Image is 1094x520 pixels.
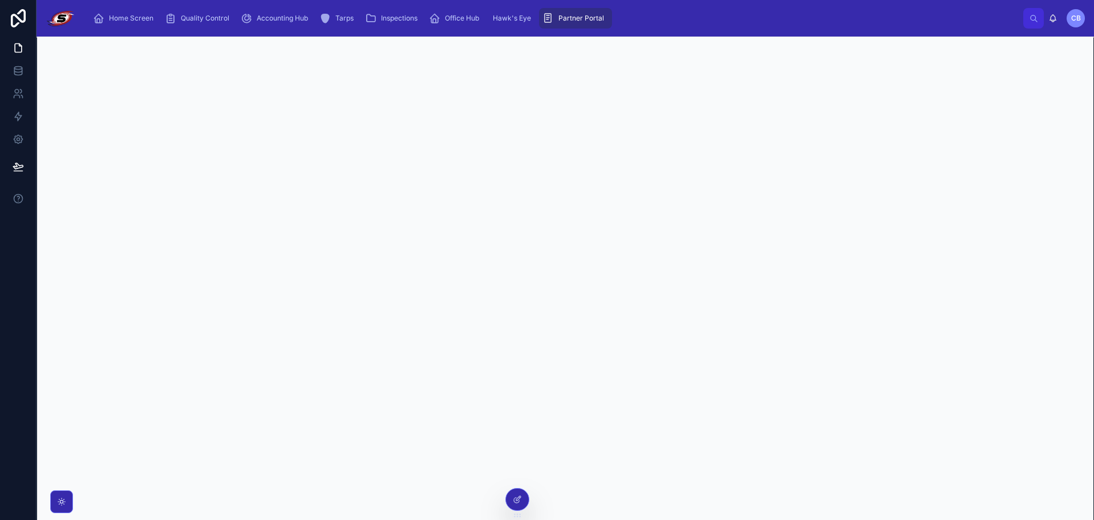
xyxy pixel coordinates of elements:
[335,14,354,23] span: Tarps
[257,14,308,23] span: Accounting Hub
[46,9,76,27] img: App logo
[426,8,487,29] a: Office Hub
[445,14,479,23] span: Office Hub
[109,14,153,23] span: Home Screen
[1071,14,1081,23] span: CB
[181,14,229,23] span: Quality Control
[539,8,612,29] a: Partner Portal
[487,8,539,29] a: Hawk's Eye
[90,8,161,29] a: Home Screen
[237,8,316,29] a: Accounting Hub
[161,8,237,29] a: Quality Control
[316,8,362,29] a: Tarps
[85,6,1023,31] div: scrollable content
[381,14,418,23] span: Inspections
[558,14,604,23] span: Partner Portal
[493,14,531,23] span: Hawk's Eye
[362,8,426,29] a: Inspections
